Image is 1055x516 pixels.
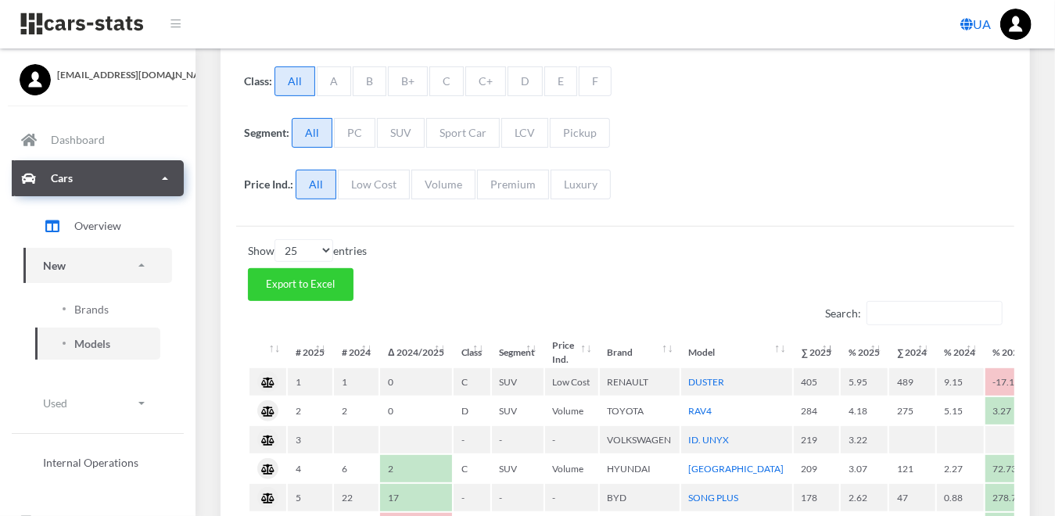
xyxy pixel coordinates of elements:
td: TOYOTA [600,397,680,425]
td: 0 [380,397,452,425]
th: ∑&nbsp;2025: activate to sort column ascending [794,339,840,367]
span: SUV [377,118,425,148]
span: Volume [411,170,475,199]
img: navbar brand [20,12,145,36]
td: 178 [794,484,840,511]
td: 22 [334,484,379,511]
a: Internal Operations [23,446,172,478]
span: F [579,66,612,96]
span: Pickup [550,118,610,148]
a: [GEOGRAPHIC_DATA] [689,463,784,475]
td: SUV [492,455,544,482]
a: New [23,248,172,283]
td: 4 [288,455,332,482]
span: B+ [388,66,428,96]
td: SUV [492,397,544,425]
a: SONG PLUS [689,492,739,503]
td: C [454,368,490,396]
span: Sport Car [426,118,500,148]
td: 1 [334,368,379,396]
a: Models [35,328,160,360]
td: 3.22 [841,426,888,453]
td: - [492,426,544,453]
a: Used [23,385,172,421]
span: Low Cost [338,170,410,199]
a: Cars [12,160,184,196]
th: Model: activate to sort column ascending [681,339,792,367]
span: Luxury [551,170,611,199]
td: D [454,397,490,425]
p: Cars [51,168,73,188]
p: Dashboard [51,130,105,149]
td: Low Cost [545,368,598,396]
td: 489 [889,368,935,396]
a: RAV4 [689,405,712,417]
img: ... [1000,9,1032,40]
p: Used [43,393,67,413]
span: D [508,66,543,96]
span: [EMAIL_ADDRESS][DOMAIN_NAME] [57,68,176,82]
span: Models [74,335,110,352]
td: 47 [889,484,935,511]
span: All [296,170,336,199]
td: 2 [334,397,379,425]
td: 5.95 [841,368,888,396]
th: Δ&nbsp;2024/2025: activate to sort column ascending [380,339,452,367]
td: C [454,455,490,482]
td: 17 [380,484,452,511]
td: 1 [288,368,332,396]
td: VOLKSWAGEN [600,426,680,453]
th: %&nbsp;2025: activate to sort column ascending [841,339,888,367]
th: #&nbsp;2025 : activate to sort column ascending [288,339,332,367]
th: ∑&nbsp;2024: activate to sort column ascending [889,339,935,367]
td: 405 [794,368,840,396]
select: Showentries [275,239,333,262]
span: Brands [74,301,109,317]
td: 5 [288,484,332,511]
td: 5.15 [937,397,984,425]
td: Volume [545,455,598,482]
span: A [317,66,351,96]
td: 4.18 [841,397,888,425]
td: 121 [889,455,935,482]
td: 2 [288,397,332,425]
input: Search: [867,301,1003,325]
td: 3 [288,426,332,453]
span: Premium [477,170,549,199]
span: All [292,118,332,148]
span: LCV [501,118,548,148]
span: Overview [74,217,121,234]
td: - [545,426,598,453]
td: 0 [380,368,452,396]
td: 2.27 [937,455,984,482]
span: Export to Excel [266,278,335,290]
th: : activate to sort column ascending [249,339,286,367]
td: 2 [380,455,452,482]
th: #&nbsp;2024 : activate to sort column ascending [334,339,379,367]
label: Price Ind.: [244,176,293,192]
td: RENAULT [600,368,680,396]
td: 209 [794,455,840,482]
td: - [492,484,544,511]
p: New [43,256,66,275]
span: All [275,66,315,96]
td: BYD [600,484,680,511]
span: PC [334,118,375,148]
td: HYUNDAI [600,455,680,482]
a: Dashboard [12,122,184,158]
td: 284 [794,397,840,425]
th: Brand: activate to sort column ascending [600,339,680,367]
a: UA [954,9,997,40]
td: 0.88 [937,484,984,511]
td: - [454,426,490,453]
span: C [429,66,464,96]
td: 6 [334,455,379,482]
span: B [353,66,386,96]
td: 275 [889,397,935,425]
label: Show entries [248,239,367,262]
label: Segment: [244,124,289,141]
td: SUV [492,368,544,396]
td: Volume [545,397,598,425]
button: Export to Excel [248,268,353,301]
span: E [544,66,577,96]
